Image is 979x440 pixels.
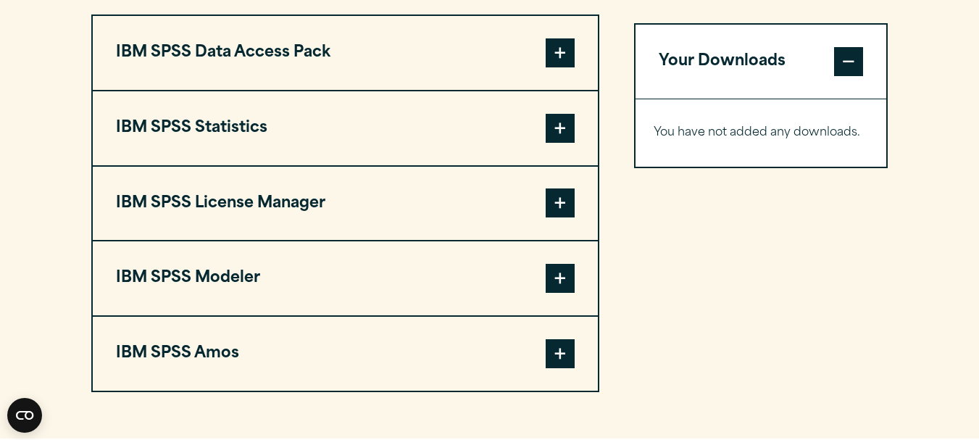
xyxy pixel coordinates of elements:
button: IBM SPSS License Manager [93,167,598,241]
button: IBM SPSS Data Access Pack [93,16,598,90]
button: Your Downloads [636,25,887,99]
button: Open CMP widget [7,398,42,433]
div: Your Downloads [636,99,887,167]
p: You have not added any downloads. [654,123,869,144]
button: IBM SPSS Statistics [93,91,598,165]
button: IBM SPSS Modeler [93,241,598,315]
button: IBM SPSS Amos [93,317,598,391]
